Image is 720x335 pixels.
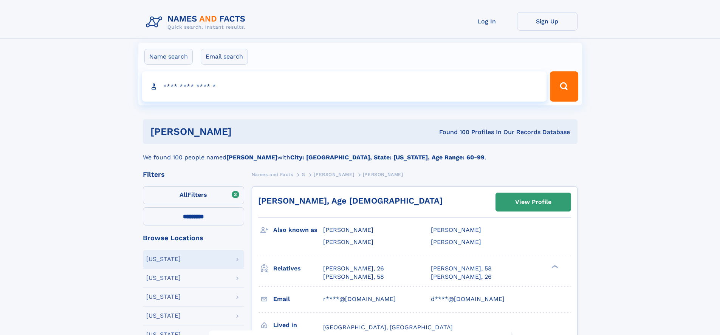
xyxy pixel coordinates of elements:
[290,154,485,161] b: City: [GEOGRAPHIC_DATA], State: [US_STATE], Age Range: 60-99
[143,144,578,162] div: We found 100 people named with .
[273,262,323,275] h3: Relatives
[431,273,492,281] a: [PERSON_NAME], 26
[323,324,453,331] span: [GEOGRAPHIC_DATA], [GEOGRAPHIC_DATA]
[431,264,492,273] a: [PERSON_NAME], 58
[302,172,305,177] span: G
[302,170,305,179] a: G
[146,275,181,281] div: [US_STATE]
[273,224,323,236] h3: Also known as
[550,71,578,102] button: Search Button
[144,49,193,65] label: Name search
[431,226,481,233] span: [PERSON_NAME]
[142,71,547,102] input: search input
[258,196,443,205] a: [PERSON_NAME], Age [DEMOGRAPHIC_DATA]
[201,49,248,65] label: Email search
[314,170,354,179] a: [PERSON_NAME]
[323,273,384,281] a: [PERSON_NAME], 58
[273,293,323,306] h3: Email
[314,172,354,177] span: [PERSON_NAME]
[323,226,373,233] span: [PERSON_NAME]
[252,170,293,179] a: Names and Facts
[146,313,181,319] div: [US_STATE]
[431,238,481,245] span: [PERSON_NAME]
[323,238,373,245] span: [PERSON_NAME]
[457,12,517,31] a: Log In
[550,264,559,269] div: ❯
[273,319,323,332] h3: Lived in
[496,193,571,211] a: View Profile
[146,256,181,262] div: [US_STATE]
[517,12,578,31] a: Sign Up
[143,235,244,241] div: Browse Locations
[150,127,336,136] h1: [PERSON_NAME]
[143,171,244,178] div: Filters
[143,12,252,32] img: Logo Names and Facts
[143,186,244,204] label: Filters
[146,294,181,300] div: [US_STATE]
[226,154,277,161] b: [PERSON_NAME]
[335,128,570,136] div: Found 100 Profiles In Our Records Database
[323,264,384,273] a: [PERSON_NAME], 26
[180,191,187,198] span: All
[363,172,403,177] span: [PERSON_NAME]
[515,193,551,211] div: View Profile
